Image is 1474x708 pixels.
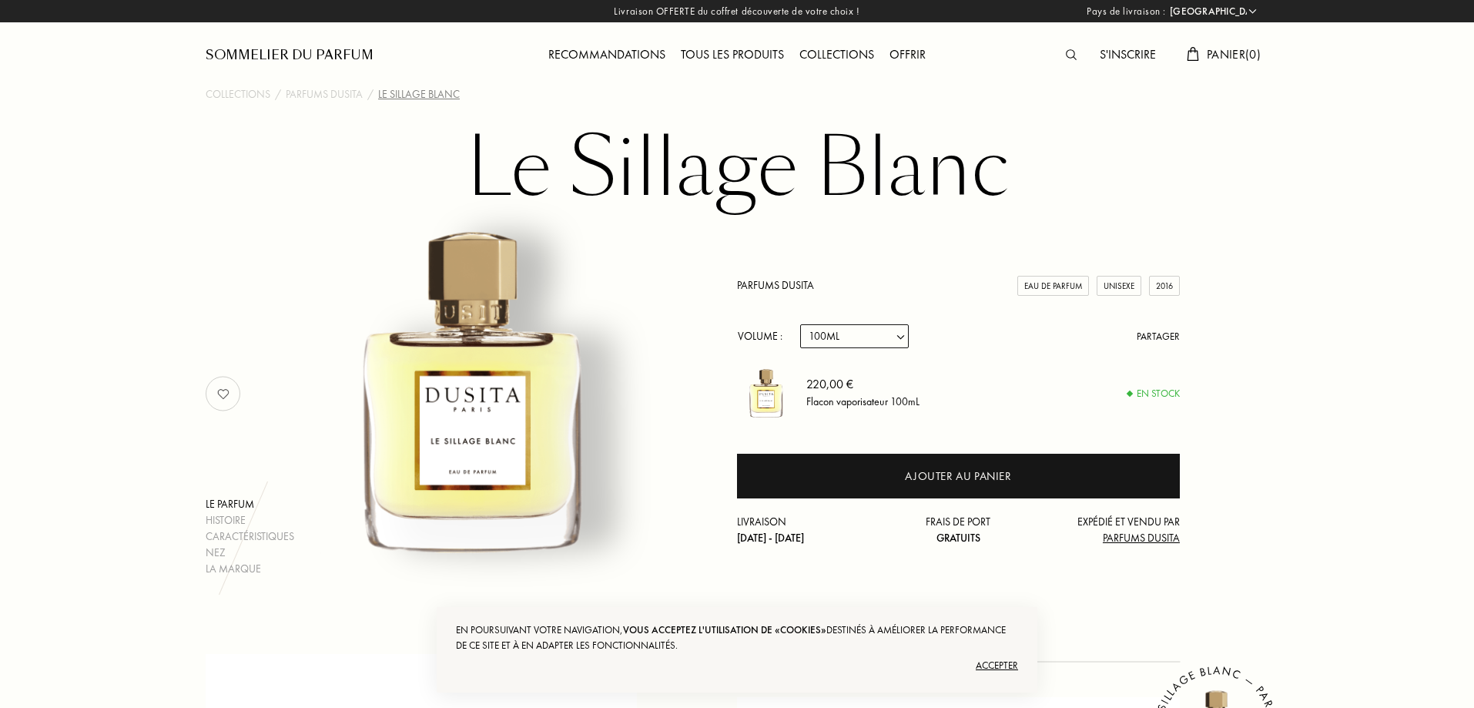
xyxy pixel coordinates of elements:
[885,514,1033,546] div: Frais de port
[936,531,980,545] span: Gratuits
[1066,49,1077,60] img: search_icn.svg
[456,653,1018,678] div: Accepter
[673,46,792,62] a: Tous les produits
[206,496,294,512] div: Le parfum
[673,45,792,65] div: Tous les produits
[737,364,795,421] img: Le Sillage Blanc Parfums Dusita
[1092,45,1164,65] div: S'inscrire
[1127,386,1180,401] div: En stock
[737,324,791,348] div: Volume :
[1092,46,1164,62] a: S'inscrire
[1017,276,1089,297] div: Eau de Parfum
[1097,276,1141,297] div: Unisexe
[541,46,673,62] a: Recommandations
[206,86,270,102] a: Collections
[1207,46,1261,62] span: Panier ( 0 )
[623,623,826,636] span: vous acceptez l'utilisation de «cookies»
[206,512,294,528] div: Histoire
[378,86,460,102] div: Le Sillage Blanc
[208,378,239,409] img: no_like_p.png
[792,46,882,62] a: Collections
[206,545,294,561] div: Nez
[206,561,294,577] div: La marque
[1103,531,1180,545] span: Parfums Dusita
[737,514,885,546] div: Livraison
[882,46,933,62] a: Offrir
[1149,276,1180,297] div: 2016
[286,86,363,102] a: Parfums Dusita
[806,394,920,410] div: Flacon vaporisateur 100mL
[367,86,374,102] div: /
[456,622,1018,653] div: En poursuivant votre navigation, destinés à améliorer la performance de ce site et à en adapter l...
[352,126,1122,211] h1: Le Sillage Blanc
[1087,4,1166,19] span: Pays de livraison :
[541,45,673,65] div: Recommandations
[1187,47,1199,61] img: cart.svg
[1137,329,1180,344] div: Partager
[206,46,374,65] a: Sommelier du Parfum
[206,528,294,545] div: Caractéristiques
[275,86,281,102] div: /
[737,531,804,545] span: [DATE] - [DATE]
[905,468,1011,485] div: Ajouter au panier
[281,196,662,577] img: Le Sillage Blanc Parfums Dusita
[1032,514,1180,546] div: Expédié et vendu par
[792,45,882,65] div: Collections
[737,278,814,292] a: Parfums Dusita
[806,375,920,394] div: 220,00 €
[882,45,933,65] div: Offrir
